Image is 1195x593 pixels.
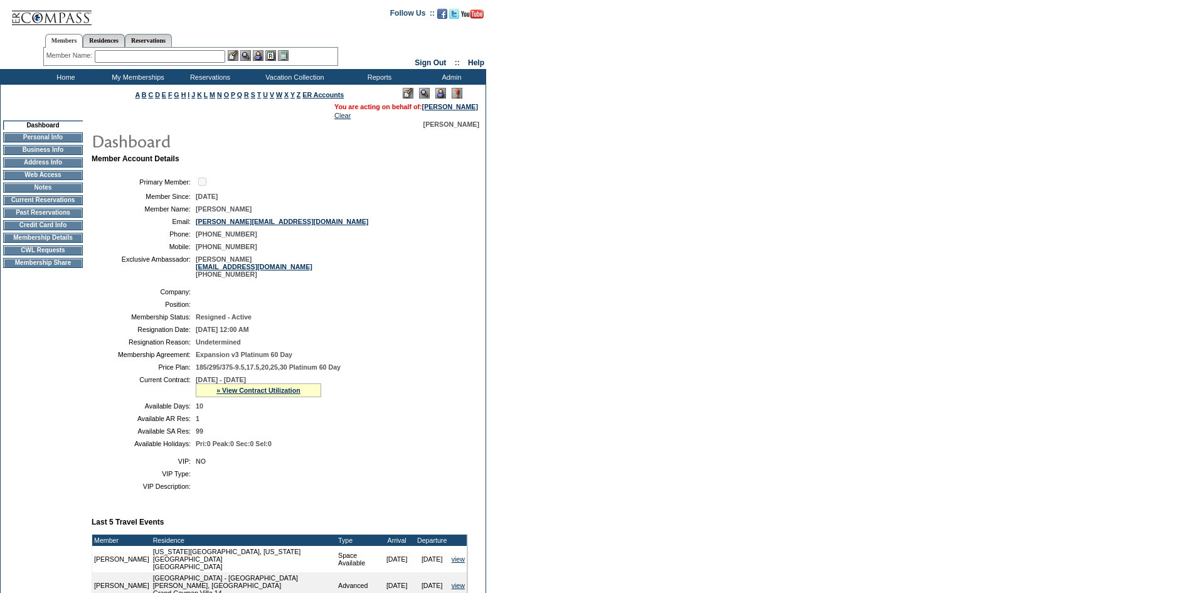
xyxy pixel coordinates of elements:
span: [PHONE_NUMBER] [196,243,257,250]
span: Undetermined [196,338,241,346]
span: Pri:0 Peak:0 Sec:0 Sel:0 [196,440,272,447]
td: Arrival [380,535,415,546]
span: [PHONE_NUMBER] [196,230,257,238]
td: Membership Agreement: [97,351,191,358]
img: Become our fan on Facebook [437,9,447,19]
img: Edit Mode [403,88,413,99]
a: X [284,91,289,99]
img: Log Concern/Member Elevation [452,88,462,99]
td: Web Access [3,170,83,180]
a: Follow us on Twitter [449,13,459,20]
div: Member Name: [46,50,95,61]
td: Member Since: [97,193,191,200]
a: H [181,91,186,99]
a: Z [297,91,301,99]
img: Subscribe to our YouTube Channel [461,9,484,19]
a: B [142,91,147,99]
a: G [174,91,179,99]
span: You are acting on behalf of: [334,103,478,110]
td: Available AR Res: [97,415,191,422]
img: Follow us on Twitter [449,9,459,19]
a: Clear [334,112,351,119]
td: VIP Description: [97,483,191,490]
a: [EMAIL_ADDRESS][DOMAIN_NAME] [196,263,312,270]
a: » View Contract Utilization [216,387,300,394]
td: Primary Member: [97,176,191,188]
td: Available Days: [97,402,191,410]
td: Reports [342,69,414,85]
a: K [197,91,202,99]
span: 10 [196,402,203,410]
td: Vacation Collection [245,69,342,85]
td: VIP: [97,457,191,465]
b: Member Account Details [92,154,179,163]
td: [PERSON_NAME] [92,546,151,572]
span: [PERSON_NAME] [196,205,252,213]
img: Impersonate [435,88,446,99]
span: [PERSON_NAME] [PHONE_NUMBER] [196,255,312,278]
span: Resigned - Active [196,313,252,321]
a: view [452,582,465,589]
td: Space Available [336,546,380,572]
a: [PERSON_NAME][EMAIL_ADDRESS][DOMAIN_NAME] [196,218,368,225]
img: pgTtlDashboard.gif [91,128,342,153]
a: L [204,91,208,99]
td: Reservations [173,69,245,85]
td: Membership Status: [97,313,191,321]
a: C [148,91,153,99]
td: Available SA Res: [97,427,191,435]
a: Residences [83,34,125,47]
td: CWL Requests [3,245,83,255]
a: N [217,91,222,99]
a: Members [45,34,83,48]
a: I [188,91,189,99]
td: Dashboard [3,120,83,130]
span: 1 [196,415,199,422]
td: Membership Details [3,233,83,243]
td: Past Reservations [3,208,83,218]
a: S [251,91,255,99]
span: [DATE] [196,193,218,200]
td: Phone: [97,230,191,238]
td: Email: [97,218,191,225]
a: [PERSON_NAME] [422,103,478,110]
a: A [135,91,140,99]
img: Impersonate [253,50,263,61]
td: Type [336,535,380,546]
a: view [452,555,465,563]
a: R [244,91,249,99]
td: Home [28,69,100,85]
a: V [270,91,274,99]
a: U [263,91,268,99]
span: [DATE] 12:00 AM [196,326,249,333]
td: Membership Share [3,258,83,268]
td: Personal Info [3,132,83,142]
td: Follow Us :: [390,8,435,23]
a: Q [237,91,242,99]
a: Y [290,91,295,99]
img: View [240,50,251,61]
img: View Mode [419,88,430,99]
td: Position: [97,301,191,308]
a: M [210,91,215,99]
td: Admin [414,69,486,85]
td: VIP Type: [97,470,191,478]
a: ER Accounts [302,91,344,99]
a: Subscribe to our YouTube Channel [461,13,484,20]
img: b_calculator.gif [278,50,289,61]
span: Expansion v3 Platinum 60 Day [196,351,292,358]
a: Reservations [125,34,172,47]
td: Mobile: [97,243,191,250]
b: Last 5 Travel Events [92,518,164,526]
a: Sign Out [415,58,446,67]
td: Available Holidays: [97,440,191,447]
span: 99 [196,427,203,435]
td: Address Info [3,158,83,168]
td: Member Name: [97,205,191,213]
td: Resignation Reason: [97,338,191,346]
span: NO [196,457,206,465]
span: [DATE] - [DATE] [196,376,246,383]
img: Reservations [265,50,276,61]
a: O [224,91,229,99]
td: Credit Card Info [3,220,83,230]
